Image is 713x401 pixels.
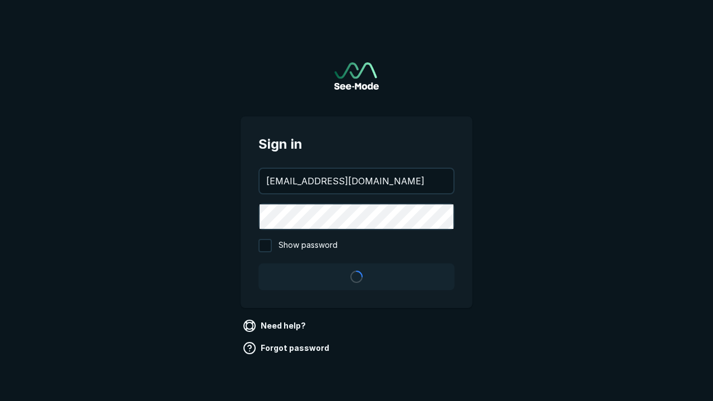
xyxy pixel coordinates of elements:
a: Go to sign in [334,62,379,90]
a: Need help? [241,317,310,335]
span: Sign in [258,134,455,154]
img: See-Mode Logo [334,62,379,90]
a: Forgot password [241,339,334,357]
input: your@email.com [260,169,453,193]
span: Show password [279,239,338,252]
